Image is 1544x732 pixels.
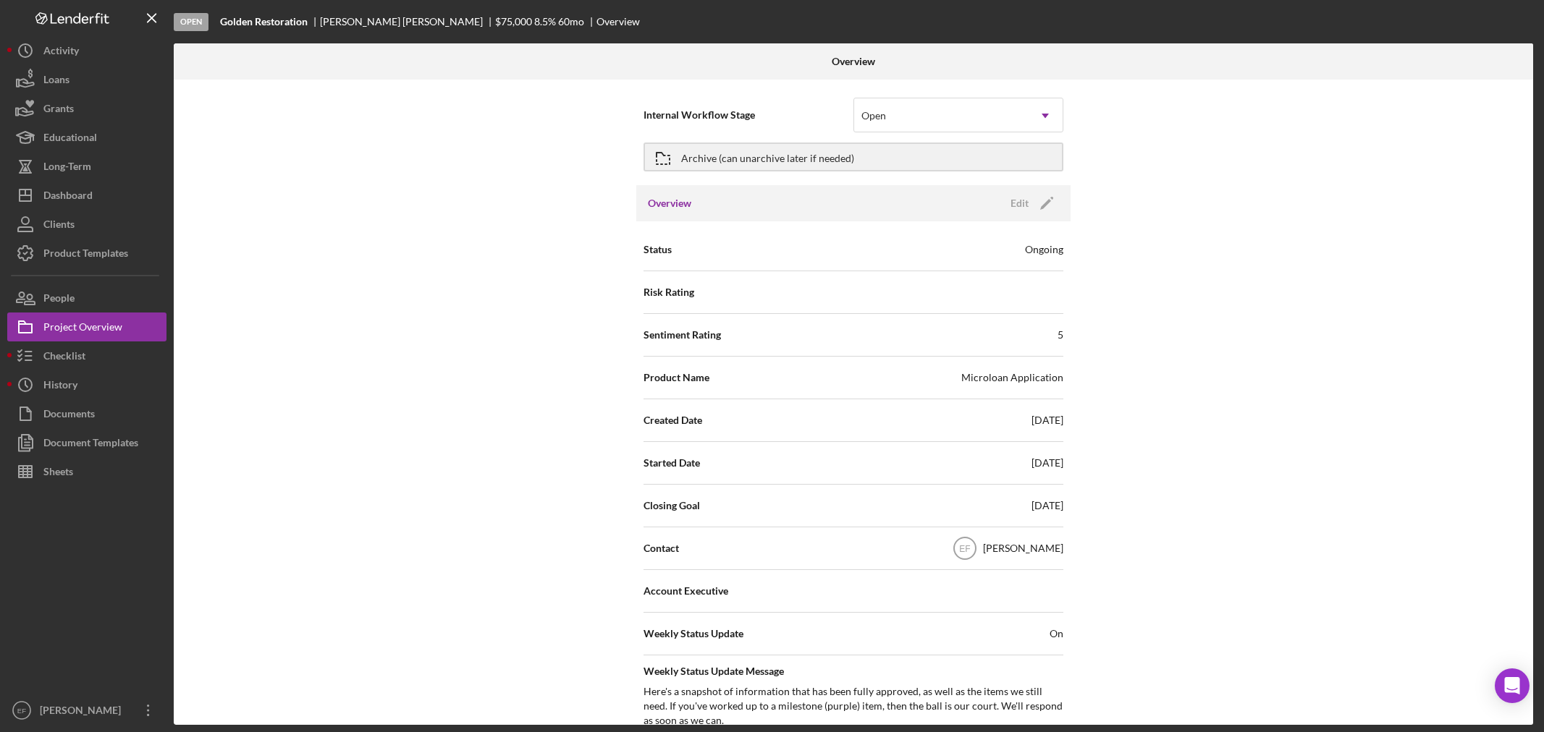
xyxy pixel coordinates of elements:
div: Activity [43,36,79,69]
div: Dashboard [43,181,93,213]
div: [PERSON_NAME] [36,696,130,728]
div: Overview [596,16,640,27]
div: Documents [43,399,95,432]
span: Started Date [644,456,700,470]
div: History [43,370,77,403]
div: [DATE] [1032,498,1063,513]
span: Closing Goal [644,498,700,513]
div: People [43,284,75,316]
button: Clients [7,210,166,239]
button: Activity [7,36,166,65]
div: [PERSON_NAME] [PERSON_NAME] [320,16,495,27]
button: Product Templates [7,239,166,268]
div: Open Intercom Messenger [1495,668,1530,703]
div: 5 [1058,328,1063,342]
div: [DATE] [1032,413,1063,427]
span: Account Executive [644,584,728,598]
button: People [7,284,166,312]
span: Contact [644,541,679,556]
button: Long-Term [7,152,166,181]
button: Document Templates [7,428,166,457]
div: [PERSON_NAME] [983,541,1063,556]
div: 8.5 % [534,16,556,27]
b: Golden Restoration [220,16,308,27]
button: Sheets [7,457,166,486]
span: On [1050,626,1063,641]
div: Product Templates [43,239,128,271]
button: Checklist [7,341,166,370]
div: Microloan Application [961,370,1063,385]
div: Open [861,110,886,122]
button: Documents [7,399,166,428]
span: Sentiment Rating [644,328,721,342]
div: Sheets [43,457,73,490]
button: EF[PERSON_NAME] [7,696,166,725]
div: Here's a snapshot of information that has been fully approved, as well as the items we still need... [644,684,1063,728]
button: Archive (can unarchive later if needed) [644,142,1063,171]
button: History [7,370,166,399]
span: Product Name [644,370,709,385]
div: Educational [43,123,97,156]
span: Risk Rating [644,285,694,299]
div: 60 mo [558,16,584,27]
button: Edit [1002,192,1059,214]
span: Internal Workflow Stage [644,108,853,122]
div: Project Overview [43,312,122,345]
b: Overview [832,56,875,67]
span: Created Date [644,413,702,427]
text: EF [17,707,26,715]
div: Open [174,13,208,31]
div: Grants [43,94,74,127]
text: EF [959,544,970,554]
div: Loans [43,65,69,98]
button: Educational [7,123,166,152]
span: Weekly Status Update [644,626,743,641]
div: Long-Term [43,152,91,184]
div: Archive (can unarchive later if needed) [681,144,854,170]
span: Weekly Status Update Message [644,664,1063,678]
button: Project Overview [7,312,166,341]
h3: Overview [648,196,691,210]
span: Status [644,242,672,257]
button: Dashboard [7,181,166,210]
div: Ongoing [1025,242,1063,257]
button: Grants [7,94,166,123]
span: $75,000 [495,15,532,27]
div: [DATE] [1032,456,1063,470]
div: Checklist [43,341,85,374]
button: Loans [7,65,166,94]
div: Document Templates [43,428,138,461]
div: Clients [43,210,75,242]
div: Edit [1011,192,1029,214]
